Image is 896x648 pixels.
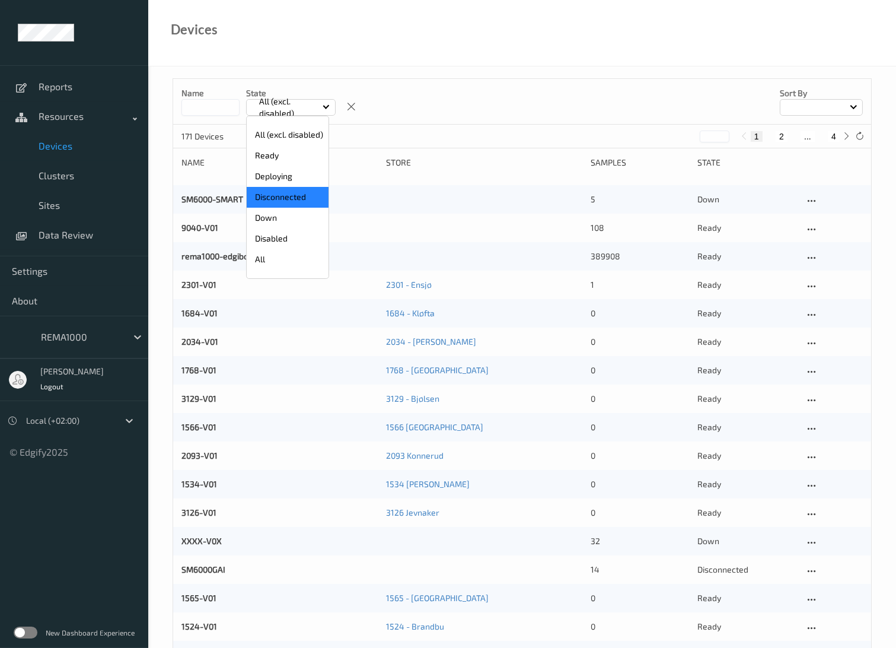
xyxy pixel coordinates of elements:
div: 0 [591,307,689,319]
div: Samples [591,157,689,169]
button: ... [801,131,815,142]
p: Disabled [247,228,329,249]
a: 1684-V01 [181,308,218,318]
a: 1524-V01 [181,621,217,631]
p: ready [697,250,796,262]
a: 3126-V01 [181,507,216,517]
a: 1534 [PERSON_NAME] [386,479,470,489]
a: 2093 Konnerud [386,450,444,460]
p: 171 Devices [181,131,270,142]
div: 0 [591,621,689,633]
a: XXXX-V0X [181,536,222,546]
a: 1768-V01 [181,365,216,375]
a: 1566-V01 [181,422,216,432]
p: Deploying [247,166,329,187]
p: ready [697,279,796,291]
a: 9040-V01 [181,223,218,233]
a: 1565-V01 [181,593,216,603]
div: 14 [591,564,689,576]
p: ready [697,393,796,405]
button: 1 [751,131,763,142]
a: 1768 - [GEOGRAPHIC_DATA] [386,365,489,375]
p: ready [697,364,796,376]
a: 1524 - Brandbu [386,621,444,631]
p: State [246,87,336,99]
p: All [247,249,329,270]
div: Devices [171,24,218,36]
a: 3129-V01 [181,393,216,404]
div: 108 [591,222,689,234]
p: Sort by [780,87,863,99]
a: 2301 - Ensjø [386,279,432,290]
p: down [697,193,796,205]
a: 1684 - Kløfta [386,308,435,318]
p: ready [697,621,796,633]
p: ready [697,307,796,319]
button: 4 [828,131,840,142]
p: Name [181,87,240,99]
p: ready [697,478,796,490]
a: SM6000GAI [181,564,225,574]
a: 2034 - [PERSON_NAME] [386,336,476,347]
p: ready [697,507,796,519]
p: ready [697,421,796,433]
p: ready [697,450,796,462]
div: 0 [591,393,689,405]
a: SM6000-SMART [181,194,243,204]
div: 0 [591,421,689,433]
p: All (excl. disabled) [255,96,323,119]
p: Disconnected [247,187,329,208]
div: 0 [591,507,689,519]
p: disconnected [697,564,796,576]
p: ready [697,336,796,348]
div: 0 [591,336,689,348]
div: 1 [591,279,689,291]
div: Store [386,157,582,169]
p: down [697,535,796,547]
div: State [697,157,796,169]
div: 32 [591,535,689,547]
p: All (excl. disabled) [247,125,329,145]
div: 0 [591,478,689,490]
a: 2034-V01 [181,336,218,347]
p: ready [697,222,796,234]
a: 2093-V01 [181,450,218,460]
div: 0 [591,364,689,376]
p: Ready [247,145,329,166]
div: Name [181,157,378,169]
a: 1565 - [GEOGRAPHIC_DATA] [386,593,489,603]
a: 1534-V01 [181,479,217,489]
div: 5 [591,193,689,205]
div: 0 [591,592,689,604]
button: 2 [776,131,787,142]
a: 3129 - Bjølsen [386,393,439,404]
a: 3126 Jevnaker [386,507,439,517]
div: 0 [591,450,689,462]
a: 1566 [GEOGRAPHIC_DATA] [386,422,483,432]
a: rema1000-edgibox [181,251,253,261]
p: ready [697,592,796,604]
p: Down [247,208,329,228]
a: 2301-V01 [181,279,216,290]
div: 389908 [591,250,689,262]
